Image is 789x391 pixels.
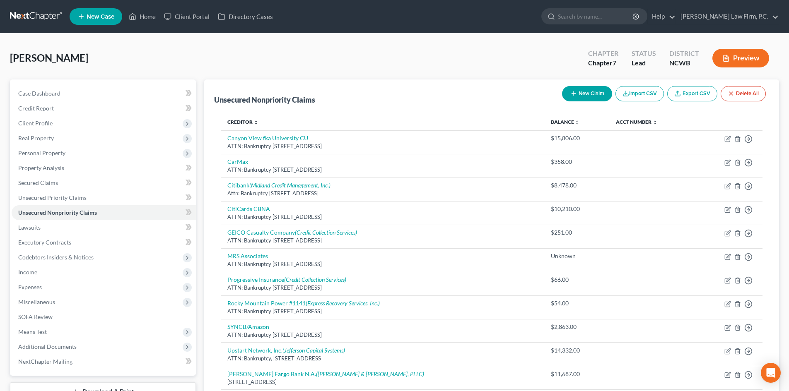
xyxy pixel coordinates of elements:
[558,9,634,24] input: Search by name...
[18,209,97,216] span: Unsecured Nonpriority Claims
[551,346,603,355] div: $14,332.00
[551,276,603,284] div: $66.00
[551,158,603,166] div: $358.00
[18,283,42,290] span: Expenses
[227,347,345,354] a: Upstart Network, Inc.(Jefferson Capital Systems)
[551,252,603,260] div: Unknown
[12,175,196,190] a: Secured Claims
[12,309,196,324] a: SOFA Review
[125,9,160,24] a: Home
[551,119,580,125] a: Balance unfold_more
[12,220,196,235] a: Lawsuits
[588,58,618,68] div: Chapter
[12,101,196,116] a: Credit Report
[669,49,699,58] div: District
[18,149,65,156] span: Personal Property
[18,313,53,320] span: SOFA Review
[562,86,612,101] button: New Claim
[551,299,603,307] div: $54.00
[227,205,270,212] a: CitiCards CBNA
[551,323,603,331] div: $2,863.00
[227,166,538,174] div: ATTN: Bankruptcy [STREET_ADDRESS]
[18,298,55,305] span: Miscellaneous
[227,134,308,142] a: Canyon View fka University CU
[18,328,47,335] span: Means Test
[18,179,58,186] span: Secured Claims
[12,161,196,175] a: Property Analysis
[306,300,380,307] i: (Express Recovery Services, Inc.)
[227,158,248,165] a: CarMax
[18,134,54,142] span: Real Property
[253,120,258,125] i: unfold_more
[227,142,538,150] div: ATTN: Bankruptcy [STREET_ADDRESS]
[227,284,538,292] div: ATTN: Bankruptcy [STREET_ADDRESS]
[712,49,769,67] button: Preview
[227,323,269,330] a: SYNCB/Amazon
[588,49,618,58] div: Chapter
[18,120,53,127] span: Client Profile
[551,370,603,378] div: $11,687.00
[18,358,72,365] span: NextChapter Mailing
[12,190,196,205] a: Unsecured Priority Claims
[648,9,676,24] a: Help
[227,307,538,315] div: ATTN: Bankruptcy [STREET_ADDRESS]
[10,52,88,64] span: [PERSON_NAME]
[316,370,424,377] i: ([PERSON_NAME] & [PERSON_NAME], PLLC)
[214,95,315,105] div: Unsecured Nonpriority Claims
[613,59,616,67] span: 7
[227,378,538,386] div: [STREET_ADDRESS]
[632,58,656,68] div: Lead
[12,205,196,220] a: Unsecured Nonpriority Claims
[227,300,380,307] a: Rocky Mountain Power #1141(Express Recovery Services, Inc.)
[227,237,538,245] div: ATTN: Bankruptcy [STREET_ADDRESS]
[669,58,699,68] div: NCWB
[12,354,196,369] a: NextChapter Mailing
[160,9,214,24] a: Client Portal
[227,229,357,236] a: GEICO Casualty Company(Credit Collection Services)
[18,239,71,246] span: Executory Contracts
[227,331,538,339] div: ATTN: Bankruptcy [STREET_ADDRESS]
[18,269,37,276] span: Income
[676,9,779,24] a: [PERSON_NAME] Law Firm, P.C.
[12,235,196,250] a: Executory Contracts
[18,343,77,350] span: Additional Documents
[227,213,538,221] div: ATTN: Bankruptcy [STREET_ADDRESS]
[227,182,331,189] a: Citibank(Midland Credit Management, Inc.)
[551,181,603,190] div: $8,478.00
[12,86,196,101] a: Case Dashboard
[18,105,54,112] span: Credit Report
[282,347,345,354] i: (Jefferson Capital Systems)
[295,229,357,236] i: (Credit Collection Services)
[551,134,603,142] div: $15,806.00
[227,252,268,259] a: MRS Associates
[615,86,664,101] button: Import CSV
[721,86,766,101] button: Delete All
[227,370,424,377] a: [PERSON_NAME] Fargo Bank N.A.([PERSON_NAME] & [PERSON_NAME], PLLC)
[284,276,346,283] i: (Credit Collection Services)
[18,194,87,201] span: Unsecured Priority Claims
[652,120,657,125] i: unfold_more
[632,49,656,58] div: Status
[227,355,538,362] div: ATTN: Bankruptcy, [STREET_ADDRESS]
[227,260,538,268] div: ATTN: Bankruptcy [STREET_ADDRESS]
[761,363,781,383] div: Open Intercom Messenger
[18,164,64,171] span: Property Analysis
[616,119,657,125] a: Acct Number unfold_more
[214,9,277,24] a: Directory Cases
[575,120,580,125] i: unfold_more
[249,182,331,189] i: (Midland Credit Management, Inc.)
[227,276,346,283] a: Progressive Insurance(Credit Collection Services)
[551,228,603,237] div: $251.00
[551,205,603,213] div: $10,210.00
[87,14,114,20] span: New Case
[227,119,258,125] a: Creditor unfold_more
[18,254,94,261] span: Codebtors Insiders & Notices
[667,86,717,101] a: Export CSV
[18,90,60,97] span: Case Dashboard
[227,190,538,197] div: Attn: Bankruptcy [STREET_ADDRESS]
[18,224,41,231] span: Lawsuits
